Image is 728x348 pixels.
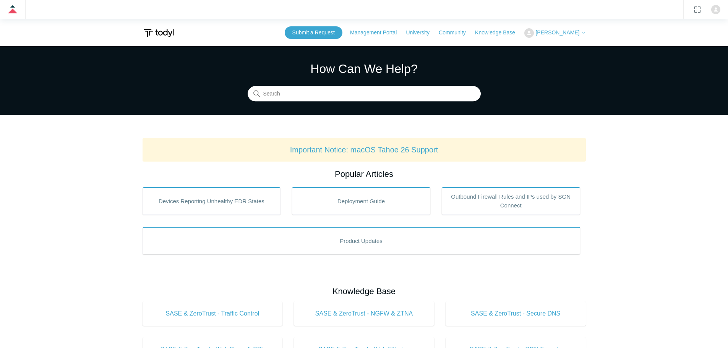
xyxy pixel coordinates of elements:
a: SASE & ZeroTrust - Traffic Control [143,301,283,326]
a: University [406,29,437,37]
a: Important Notice: macOS Tahoe 26 Support [290,146,438,154]
button: [PERSON_NAME] [524,28,585,38]
img: Todyl Support Center Help Center home page [143,26,175,40]
a: SASE & ZeroTrust - NGFW & ZTNA [294,301,434,326]
a: Knowledge Base [475,29,523,37]
a: Submit a Request [285,26,342,39]
h1: How Can We Help? [248,60,481,78]
a: Deployment Guide [292,187,430,215]
a: SASE & ZeroTrust - Secure DNS [446,301,586,326]
a: Product Updates [143,227,580,254]
span: SASE & ZeroTrust - Secure DNS [457,309,574,318]
img: user avatar [711,5,720,14]
span: [PERSON_NAME] [535,29,579,36]
span: SASE & ZeroTrust - NGFW & ZTNA [305,309,423,318]
span: SASE & ZeroTrust - Traffic Control [154,309,271,318]
a: Management Portal [350,29,404,37]
h2: Knowledge Base [143,285,586,298]
zd-hc-trigger: Click your profile icon to open the profile menu [711,5,720,14]
h2: Popular Articles [143,168,586,180]
input: Search [248,86,481,102]
a: Community [439,29,473,37]
a: Devices Reporting Unhealthy EDR States [143,187,281,215]
a: Outbound Firewall Rules and IPs used by SGN Connect [442,187,580,215]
